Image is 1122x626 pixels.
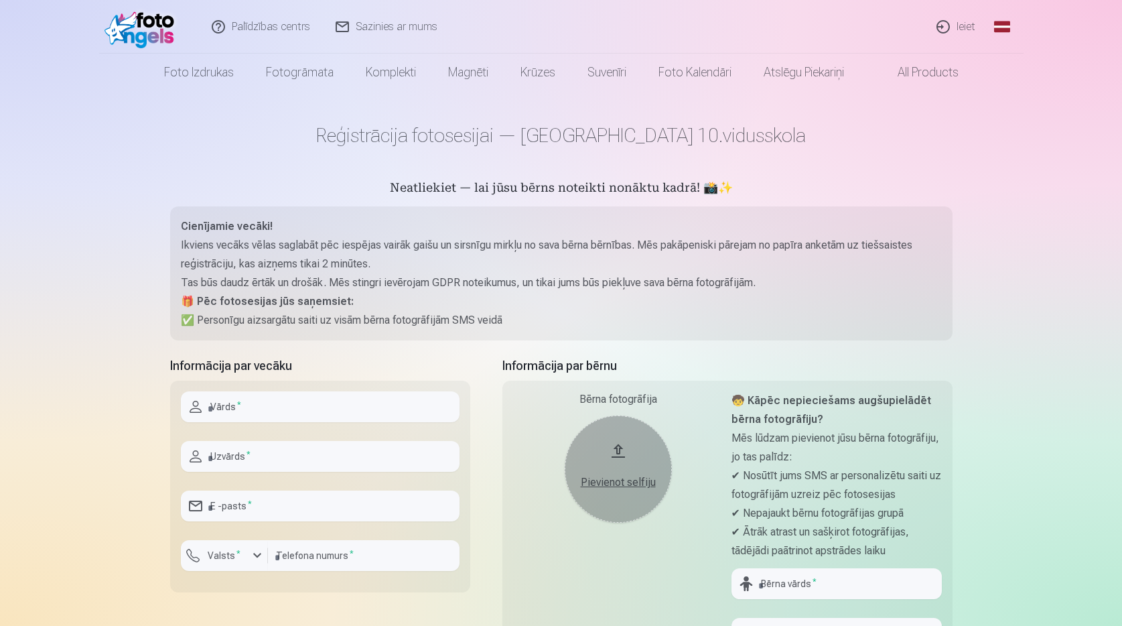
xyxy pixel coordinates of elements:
a: Magnēti [432,54,504,91]
strong: 🎁 Pēc fotosesijas jūs saņemsiet: [181,295,354,308]
a: Fotogrāmata [250,54,350,91]
label: Valsts [202,549,246,562]
strong: Cienījamie vecāki! [181,220,273,233]
h5: Informācija par bērnu [502,357,953,375]
a: Atslēgu piekariņi [748,54,860,91]
button: Pievienot selfiju [565,416,672,523]
p: ✔ Ātrāk atrast un sašķirot fotogrāfijas, tādējādi paātrinot apstrādes laiku [731,523,942,560]
button: Valsts* [181,540,268,571]
p: ✔ Nosūtīt jums SMS ar personalizētu saiti uz fotogrāfijām uzreiz pēc fotosesijas [731,466,942,504]
p: Ikviens vecāks vēlas saglabāt pēc iespējas vairāk gaišu un sirsnīgu mirkļu no sava bērna bērnības... [181,236,942,273]
p: Tas būs daudz ērtāk un drošāk. Mēs stingri ievērojam GDPR noteikumus, un tikai jums būs piekļuve ... [181,273,942,292]
h5: Neatliekiet — lai jūsu bērns noteikti nonāktu kadrā! 📸✨ [170,180,953,198]
a: Krūzes [504,54,571,91]
p: ✔ Nepajaukt bērnu fotogrāfijas grupā [731,504,942,523]
a: Suvenīri [571,54,642,91]
strong: 🧒 Kāpēc nepieciešams augšupielādēt bērna fotogrāfiju? [731,394,931,426]
img: /fa1 [104,5,182,48]
p: ✅ Personīgu aizsargātu saiti uz visām bērna fotogrāfijām SMS veidā [181,311,942,330]
h1: Reģistrācija fotosesijai — [GEOGRAPHIC_DATA] 10.vidusskola [170,123,953,147]
a: Foto izdrukas [148,54,250,91]
div: Bērna fotogrāfija [513,391,723,408]
p: Mēs lūdzam pievienot jūsu bērna fotogrāfiju, jo tas palīdz: [731,429,942,466]
div: Pievienot selfiju [578,475,658,491]
a: All products [860,54,975,91]
a: Komplekti [350,54,432,91]
h5: Informācija par vecāku [170,357,470,375]
a: Foto kalendāri [642,54,748,91]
